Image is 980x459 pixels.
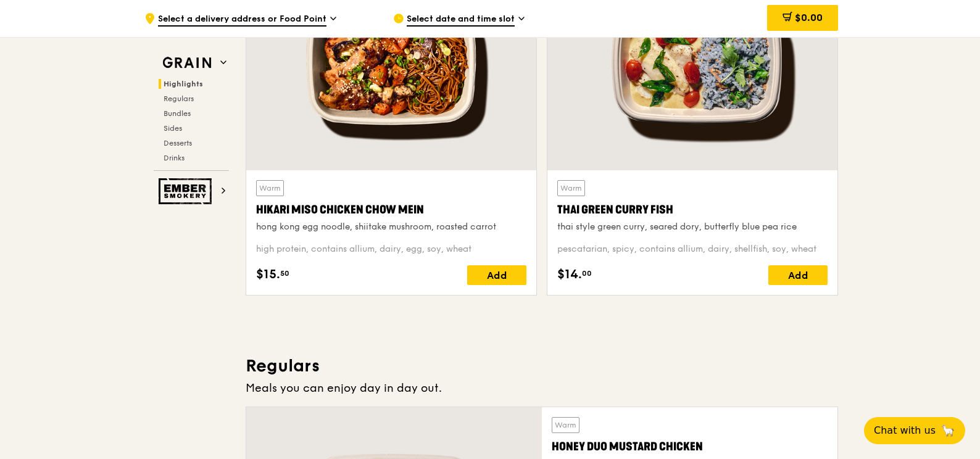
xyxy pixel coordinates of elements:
div: Hikari Miso Chicken Chow Mein [256,201,526,218]
span: Regulars [164,94,194,103]
span: $14. [557,265,582,284]
div: thai style green curry, seared dory, butterfly blue pea rice [557,221,828,233]
span: Select a delivery address or Food Point [158,13,326,27]
span: Sides [164,124,182,133]
div: Honey Duo Mustard Chicken [552,438,828,455]
div: Warm [552,417,579,433]
div: Thai Green Curry Fish [557,201,828,218]
button: Chat with us🦙 [864,417,965,444]
div: high protein, contains allium, dairy, egg, soy, wheat [256,243,526,255]
div: Warm [256,180,284,196]
div: Add [467,265,526,285]
span: 🦙 [941,423,955,438]
span: 50 [280,268,289,278]
span: $15. [256,265,280,284]
div: Add [768,265,828,285]
span: Bundles [164,109,191,118]
div: Meals you can enjoy day in day out. [246,379,838,397]
h3: Regulars [246,355,838,377]
div: hong kong egg noodle, shiitake mushroom, roasted carrot [256,221,526,233]
span: Chat with us [874,423,936,438]
div: pescatarian, spicy, contains allium, dairy, shellfish, soy, wheat [557,243,828,255]
span: Desserts [164,139,192,147]
span: 00 [582,268,592,278]
span: Highlights [164,80,203,88]
img: Ember Smokery web logo [159,178,215,204]
span: Drinks [164,154,185,162]
div: Warm [557,180,585,196]
span: Select date and time slot [407,13,515,27]
img: Grain web logo [159,52,215,74]
span: $0.00 [795,12,823,23]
